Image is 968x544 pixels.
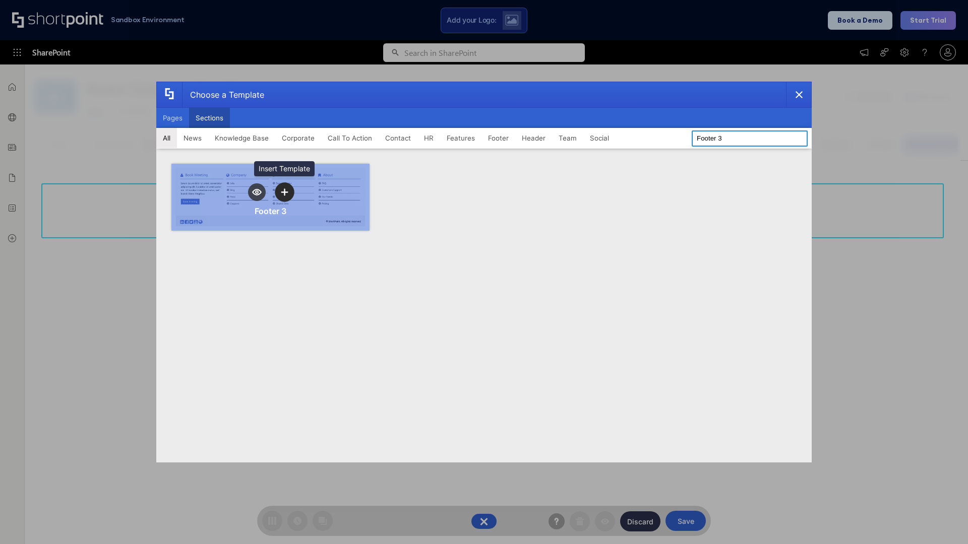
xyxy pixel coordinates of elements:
button: Contact [379,128,417,148]
button: Corporate [275,128,321,148]
button: HR [417,128,440,148]
button: Features [440,128,481,148]
button: News [177,128,208,148]
button: Footer [481,128,515,148]
button: Social [583,128,616,148]
div: Choose a Template [182,82,264,107]
button: Call To Action [321,128,379,148]
button: Pages [156,108,189,128]
button: All [156,128,177,148]
button: Team [552,128,583,148]
input: Search [692,130,808,147]
div: Footer 3 [255,206,286,216]
button: Header [515,128,552,148]
div: template selector [156,82,812,462]
button: Knowledge Base [208,128,275,148]
iframe: Chat Widget [918,496,968,544]
button: Sections [189,108,230,128]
